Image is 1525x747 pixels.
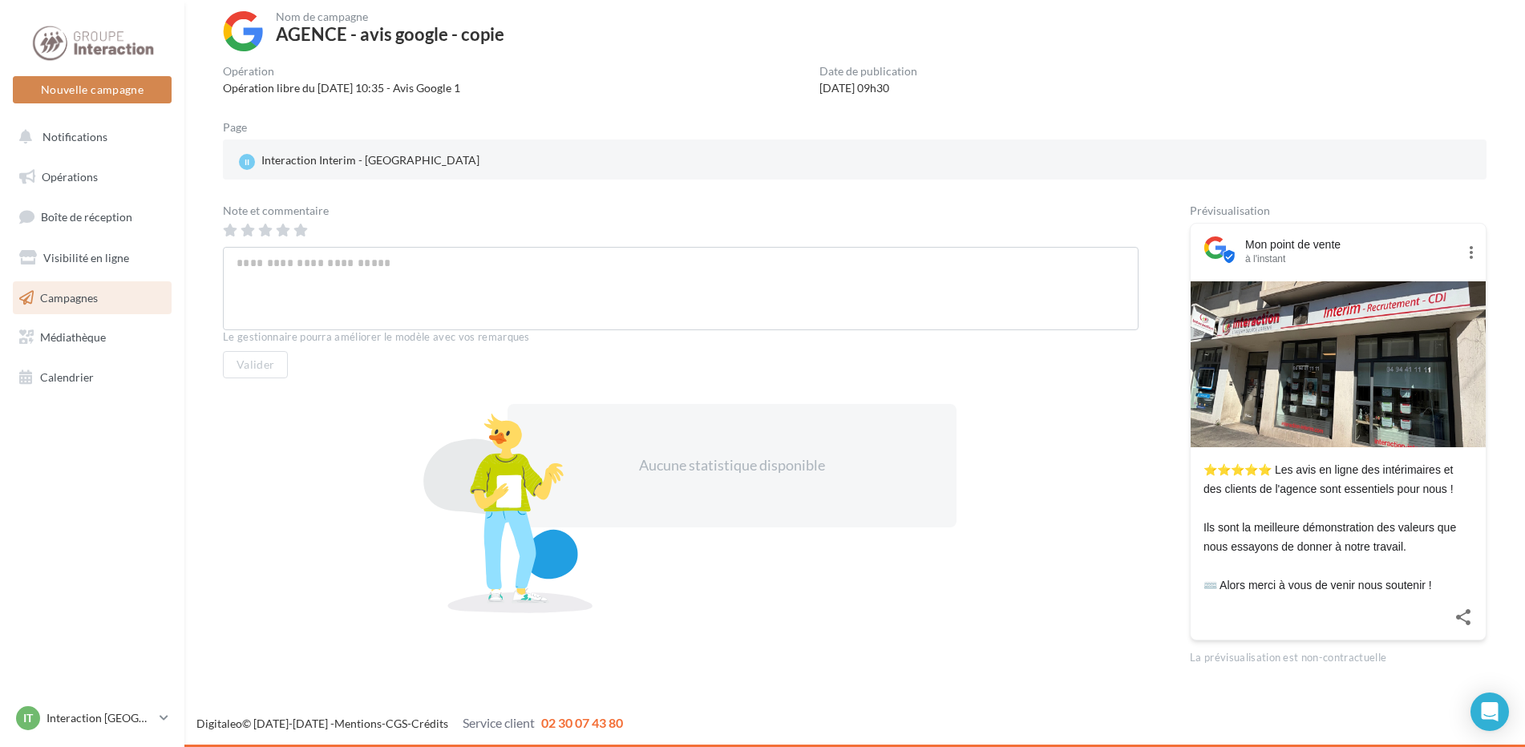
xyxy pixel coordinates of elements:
[386,717,407,730] a: CGS
[40,330,106,344] span: Médiathèque
[411,717,448,730] a: Crédits
[10,160,175,194] a: Opérations
[1245,236,1457,252] div: Mon point de vente
[223,330,1139,345] div: Le gestionnaire pourra améliorer le modèle avec vos remarques
[559,455,905,476] div: Aucune statistique disponible
[463,715,535,730] span: Service client
[47,710,153,726] p: Interaction [GEOGRAPHIC_DATA]
[223,80,460,96] div: Opération libre du [DATE] 10:35 - Avis Google 1
[245,156,249,168] span: II
[819,80,917,96] div: [DATE] 09h30
[223,351,288,378] button: Valider
[1190,644,1487,665] div: La prévisualisation est non-contractuelle
[40,370,94,384] span: Calendrier
[1190,205,1487,216] div: Prévisualisation
[236,149,483,173] div: Interaction Interim - [GEOGRAPHIC_DATA]
[196,717,242,730] a: Digitaleo
[223,122,260,133] div: Page
[42,130,107,143] span: Notifications
[13,703,172,733] a: IT Interaction [GEOGRAPHIC_DATA]
[223,66,460,77] div: Opération
[1203,460,1473,595] div: ⭐️⭐️⭐️⭐️⭐️ Les avis en ligne des intérimaires et des clients de l'agence sont essentiels pour nou...
[40,290,98,304] span: Campagnes
[223,205,1139,216] div: Note et commentaire
[23,710,33,726] span: IT
[541,715,623,730] span: 02 30 07 43 80
[43,251,129,264] span: Visibilité en ligne
[1191,281,1486,447] img: 3A1zAyr0FZ9kpZaGSi3HkISSr9NTmQheV3Adbd4YfycTcdIqb0HOTfvbELyNAsnwa7aJxlpjBfjI7ZdsSg=s0
[196,717,623,730] span: © [DATE]-[DATE] - - -
[276,26,504,43] div: AGENCE - avis google - copie
[819,66,917,77] div: Date de publication
[10,120,168,154] button: Notifications
[42,170,98,184] span: Opérations
[1245,252,1457,265] div: à l'instant
[334,717,382,730] a: Mentions
[236,149,649,173] a: II Interaction Interim - [GEOGRAPHIC_DATA]
[13,76,172,103] button: Nouvelle campagne
[10,321,175,354] a: Médiathèque
[10,281,175,315] a: Campagnes
[10,241,175,275] a: Visibilité en ligne
[1470,692,1509,731] div: Open Intercom Messenger
[10,200,175,234] a: Boîte de réception
[276,11,504,22] div: Nom de campagne
[41,210,132,224] span: Boîte de réception
[10,361,175,394] a: Calendrier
